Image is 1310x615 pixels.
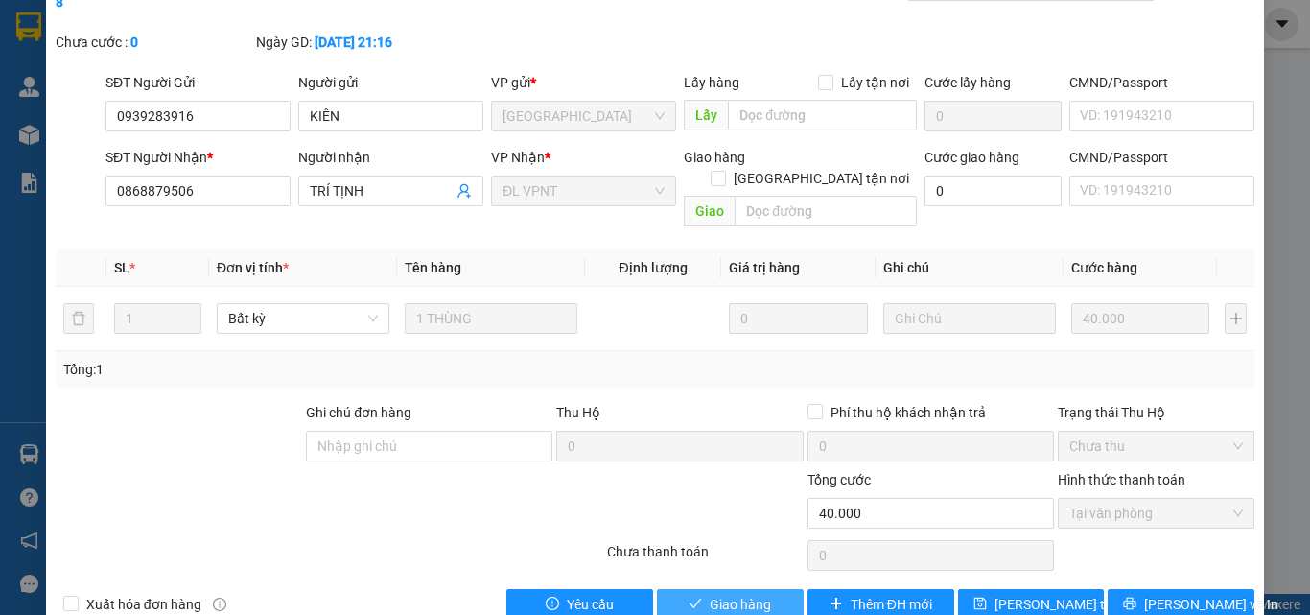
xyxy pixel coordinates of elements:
div: SĐT Người Nhận [105,147,291,168]
input: Dọc đường [728,100,917,130]
input: 0 [1071,303,1209,334]
span: [PERSON_NAME] thay đổi [994,594,1148,615]
span: Thêm ĐH mới [851,594,932,615]
div: VP gửi [491,72,676,93]
span: plus [830,597,843,612]
input: Cước lấy hàng [924,101,1062,131]
label: Hình thức thanh toán [1058,472,1185,487]
span: save [973,597,987,612]
span: Lấy [684,100,728,130]
div: CMND/Passport [1069,72,1254,93]
span: Phí thu hộ khách nhận trả [823,402,994,423]
input: Cước giao hàng [924,176,1062,206]
span: check [689,597,702,612]
span: Tổng cước [807,472,871,487]
span: [PERSON_NAME] và In [1144,594,1278,615]
span: Cước hàng [1071,260,1137,275]
label: Cước giao hàng [924,150,1019,165]
div: Chưa cước : [56,32,252,53]
button: delete [63,303,94,334]
input: 0 [729,303,867,334]
span: Tên hàng [405,260,461,275]
label: Ghi chú đơn hàng [306,405,411,420]
th: Ghi chú [876,249,1064,287]
div: Chưa thanh toán [605,541,806,575]
span: ĐL VPNT [503,177,665,205]
b: 0 [130,35,138,50]
span: Giao [684,196,735,226]
button: plus [1225,303,1247,334]
div: Ngày GD: [256,32,453,53]
span: user-add [456,183,472,199]
span: Giao hàng [710,594,771,615]
span: printer [1123,597,1136,612]
span: Chưa thu [1069,432,1243,461]
div: CMND/Passport [1069,147,1254,168]
span: Lấy tận nơi [833,72,917,93]
input: Ghi chú đơn hàng [306,431,552,461]
input: Ghi Chú [883,303,1056,334]
span: [GEOGRAPHIC_DATA] tận nơi [726,168,917,189]
span: Định lượng [619,260,687,275]
span: Giao hàng [684,150,745,165]
div: Tổng: 1 [63,359,507,380]
div: Trạng thái Thu Hộ [1058,402,1254,423]
div: SĐT Người Gửi [105,72,291,93]
span: Lấy hàng [684,75,739,90]
span: Đơn vị tính [217,260,289,275]
span: Bất kỳ [228,304,378,333]
input: Dọc đường [735,196,917,226]
input: VD: Bàn, Ghế [405,303,577,334]
div: Người gửi [298,72,483,93]
b: [DATE] 21:16 [315,35,392,50]
span: VP Nhận [491,150,545,165]
span: info-circle [213,598,226,611]
span: ĐL Quận 1 [503,102,665,130]
label: Cước lấy hàng [924,75,1011,90]
div: Người nhận [298,147,483,168]
span: exclamation-circle [546,597,559,612]
span: Yêu cầu [567,594,614,615]
span: Xuất hóa đơn hàng [79,594,209,615]
span: Giá trị hàng [729,260,800,275]
span: SL [114,260,129,275]
span: Thu Hộ [556,405,600,420]
span: Tại văn phòng [1069,499,1243,528]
